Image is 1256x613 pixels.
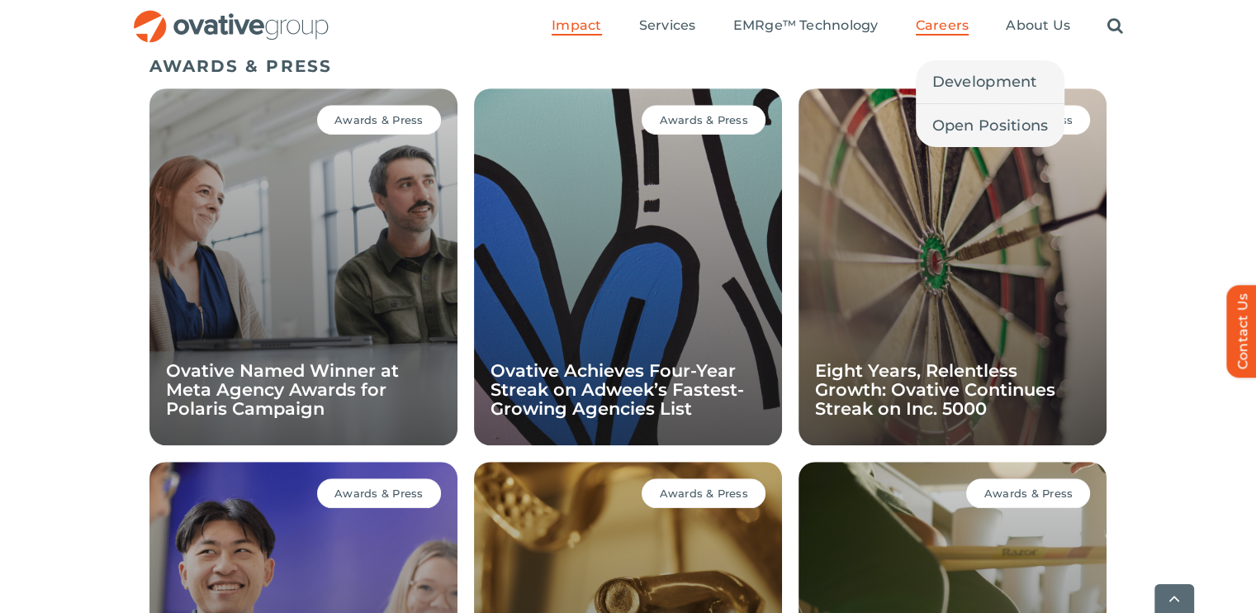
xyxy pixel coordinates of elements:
[132,8,330,24] a: OG_Full_horizontal_RGB
[732,17,878,34] span: EMRge™ Technology
[166,360,399,419] a: Ovative Named Winner at Meta Agency Awards for Polaris Campaign
[639,17,696,34] span: Services
[916,17,969,36] a: Careers
[916,60,1065,103] a: Development
[916,17,969,34] span: Careers
[732,17,878,36] a: EMRge™ Technology
[552,17,601,34] span: Impact
[815,360,1055,419] a: Eight Years, Relentless Growth: Ovative Continues Streak on Inc. 5000
[932,70,1037,93] span: Development
[1006,17,1070,34] span: About Us
[491,360,744,419] a: Ovative Achieves Four-Year Streak on Adweek’s Fastest-Growing Agencies List
[1107,17,1123,36] a: Search
[639,17,696,36] a: Services
[552,17,601,36] a: Impact
[932,114,1049,137] span: Open Positions
[916,104,1065,147] a: Open Positions
[1006,17,1070,36] a: About Us
[149,56,1107,76] h5: AWARDS & PRESS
